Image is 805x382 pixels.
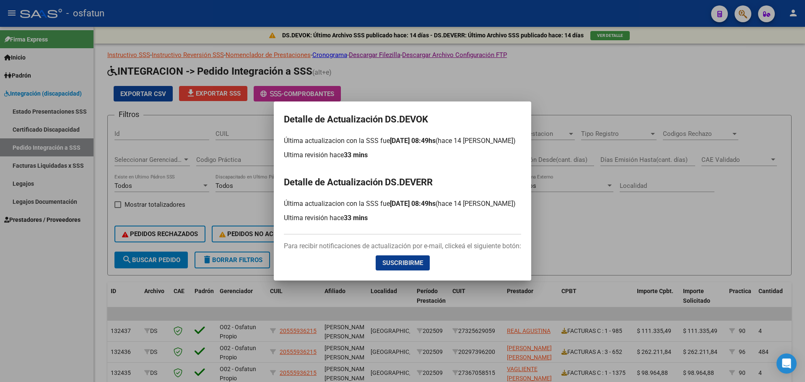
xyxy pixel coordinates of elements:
[284,112,521,127] h2: Detalle de Actualización DS.DEVOK
[284,174,521,190] h2: Detalle de Actualización DS.DEVERR
[390,137,436,145] span: [DATE] 08:49hs
[776,353,797,374] div: Open Intercom Messenger
[284,150,521,160] p: Ultima revisión hace
[344,151,368,159] span: 33 mins
[344,214,368,222] span: 33 mins
[376,255,430,270] button: Suscribirme
[284,199,521,209] p: Última actualizacion con la SSS fue (hace 14 [PERSON_NAME])
[284,213,521,223] p: Ultima revisión hace
[390,200,436,208] span: [DATE] 08:49hs
[284,136,521,146] p: Última actualizacion con la SSS fue (hace 14 [PERSON_NAME])
[284,241,521,251] p: Para recibir notificaciones de actualización por e-mail, clickeá el siguiente botón:
[382,259,423,267] span: Suscribirme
